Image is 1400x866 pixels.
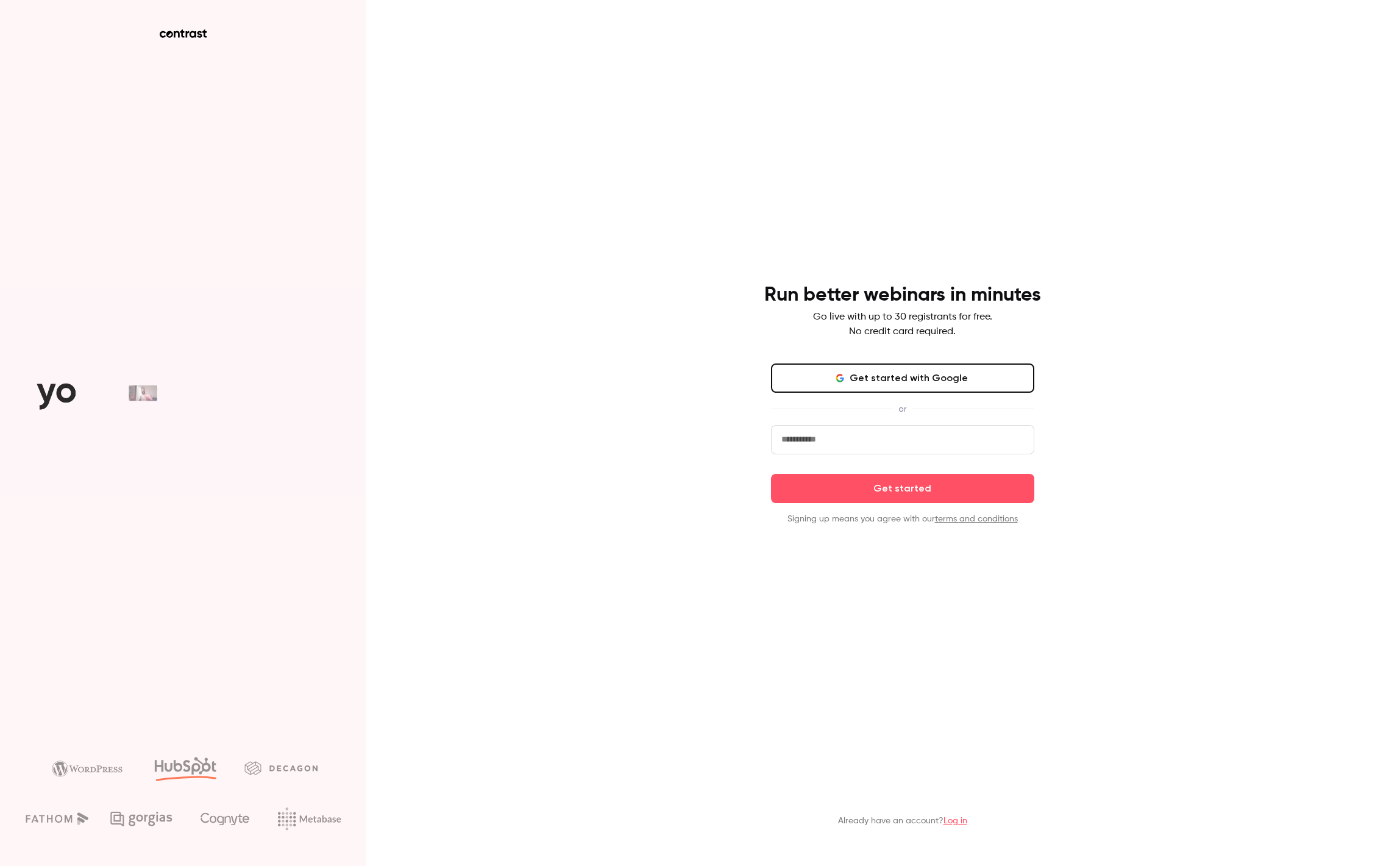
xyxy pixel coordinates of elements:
[771,474,1034,503] button: Get started
[771,363,1034,393] button: Get started with Google
[244,761,318,775] img: decagon
[943,817,967,825] a: Log in
[935,515,1018,523] a: terms and conditions
[813,310,992,339] p: Go live with up to 30 registrants for free. No credit card required.
[892,403,912,415] span: or
[771,513,1034,525] p: Signing up means you agree with our
[764,283,1041,307] h4: Run better webinars in minutes
[838,815,967,827] p: Already have an account?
